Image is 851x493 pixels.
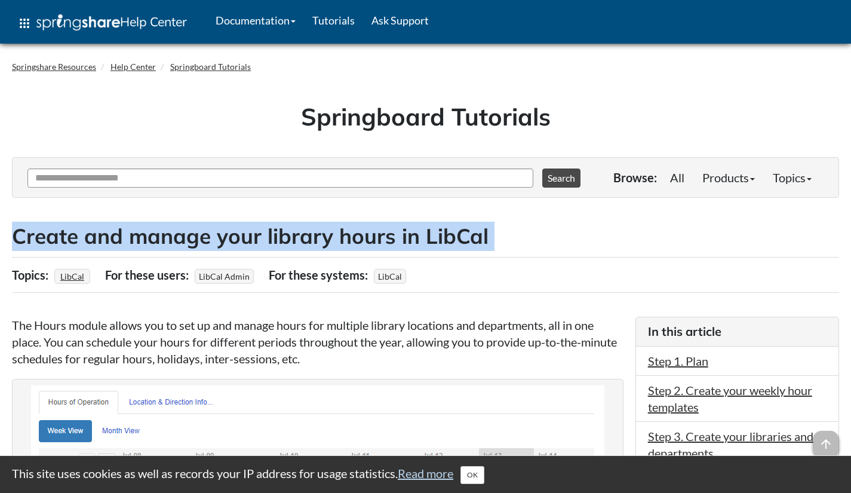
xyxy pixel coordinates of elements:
span: apps [17,16,32,30]
div: For these users: [105,264,192,286]
a: Read more [398,466,453,480]
a: arrow_upward [813,432,839,446]
button: Close [460,466,484,484]
h2: Create and manage your library hours in LibCal [12,222,839,251]
a: Springboard Tutorials [170,62,251,72]
h1: Springboard Tutorials [21,100,830,133]
span: LibCal [374,269,406,284]
a: Step 1. Plan [648,354,708,368]
a: Help Center [110,62,156,72]
a: Springshare Resources [12,62,96,72]
p: Browse: [613,169,657,186]
a: Step 3. Create your libraries and departments [648,429,813,460]
h3: In this article [648,323,827,340]
p: The Hours module allows you to set up and manage hours for multiple library locations and departm... [12,317,623,367]
a: Tutorials [304,5,363,35]
div: Topics: [12,264,51,286]
a: apps Help Center [9,5,195,41]
img: Springshare [36,14,120,30]
a: All [661,166,693,189]
a: Documentation [207,5,304,35]
span: Help Center [120,14,187,29]
span: arrow_upward [813,431,839,457]
span: LibCal Admin [195,269,254,284]
button: Search [542,169,580,188]
a: Topics [764,166,821,189]
div: For these systems: [269,264,371,286]
a: Step 2. Create your weekly hour templates [648,383,812,414]
a: Ask Support [363,5,437,35]
a: Products [693,166,764,189]
a: LibCal [59,268,86,285]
